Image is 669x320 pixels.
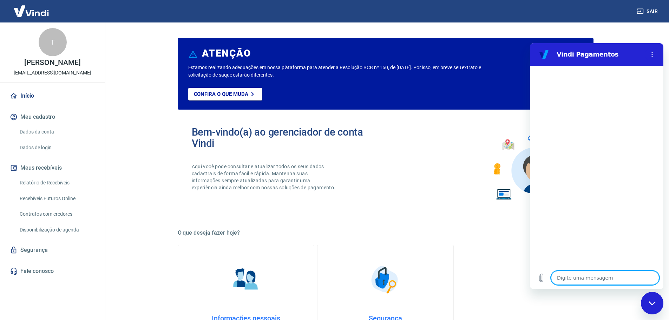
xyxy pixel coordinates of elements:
p: Estamos realizando adequações em nossa plataforma para atender a Resolução BCB nº 150, de [DATE].... [188,64,504,79]
h6: ATENÇÃO [202,50,251,57]
a: Confira o que muda [188,88,262,100]
button: Sair [635,5,661,18]
a: Início [8,88,97,104]
h5: O que deseja fazer hoje? [178,229,593,236]
a: Relatório de Recebíveis [17,176,97,190]
a: Dados de login [17,141,97,155]
button: Meu cadastro [8,109,97,125]
a: Contratos com credores [17,207,97,221]
img: Vindi [8,0,54,22]
p: Aqui você pode consultar e atualizar todos os seus dados cadastrais de forma fácil e rápida. Mant... [192,163,337,191]
a: Fale conosco [8,263,97,279]
div: T [39,28,67,56]
img: Segurança [368,262,403,297]
img: Imagem de um avatar masculino com diversos icones exemplificando as funcionalidades do gerenciado... [487,126,579,204]
button: Meus recebíveis [8,160,97,176]
a: Recebíveis Futuros Online [17,191,97,206]
a: Segurança [8,242,97,258]
h2: Bem-vindo(a) ao gerenciador de conta Vindi [192,126,386,149]
iframe: Botão para abrir a janela de mensagens, conversa em andamento [641,292,663,314]
p: [PERSON_NAME] [24,59,80,66]
img: Informações pessoais [228,262,263,297]
iframe: Janela de mensagens [530,43,663,289]
p: Confira o que muda [194,91,248,97]
a: Dados da conta [17,125,97,139]
a: Disponibilização de agenda [17,223,97,237]
p: [EMAIL_ADDRESS][DOMAIN_NAME] [14,69,91,77]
